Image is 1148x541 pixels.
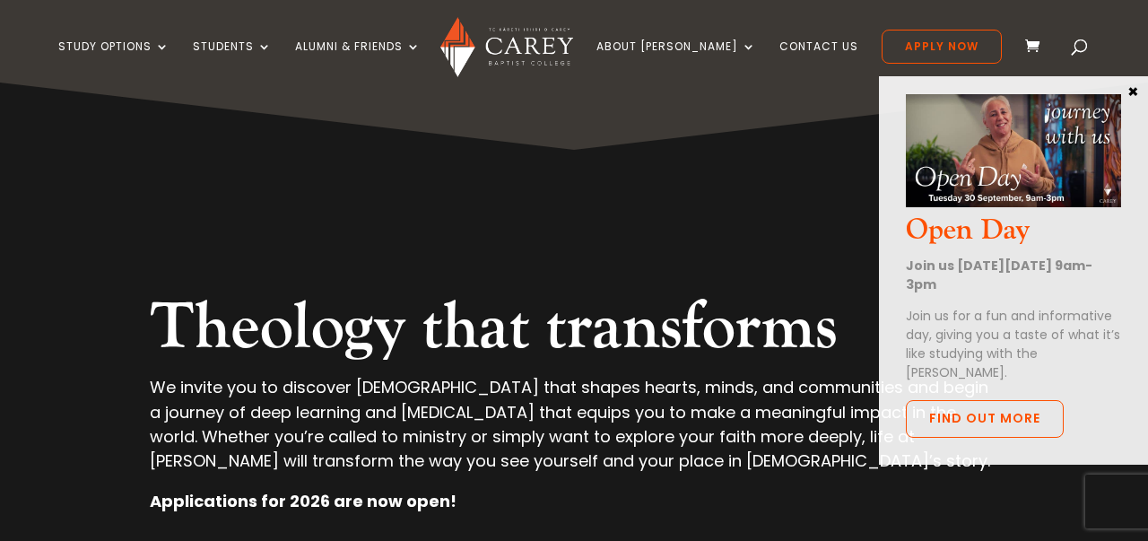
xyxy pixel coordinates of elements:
[58,40,170,83] a: Study Options
[193,40,272,83] a: Students
[150,490,457,512] strong: Applications for 2026 are now open!
[906,400,1064,438] a: Find out more
[882,30,1002,64] a: Apply Now
[150,375,998,489] p: We invite you to discover [DEMOGRAPHIC_DATA] that shapes hearts, minds, and communities and begin...
[906,257,1092,293] strong: Join us [DATE][DATE] 9am-3pm
[906,214,1121,257] h3: Open Day
[295,40,421,83] a: Alumni & Friends
[440,17,572,77] img: Carey Baptist College
[906,307,1121,382] p: Join us for a fun and informative day, giving you a taste of what it’s like studying with the [PE...
[779,40,858,83] a: Contact Us
[906,192,1121,213] a: Open Day Oct 2025
[150,289,998,375] h2: Theology that transforms
[906,94,1121,207] img: Open Day Oct 2025
[596,40,756,83] a: About [PERSON_NAME]
[1124,83,1142,99] button: Close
